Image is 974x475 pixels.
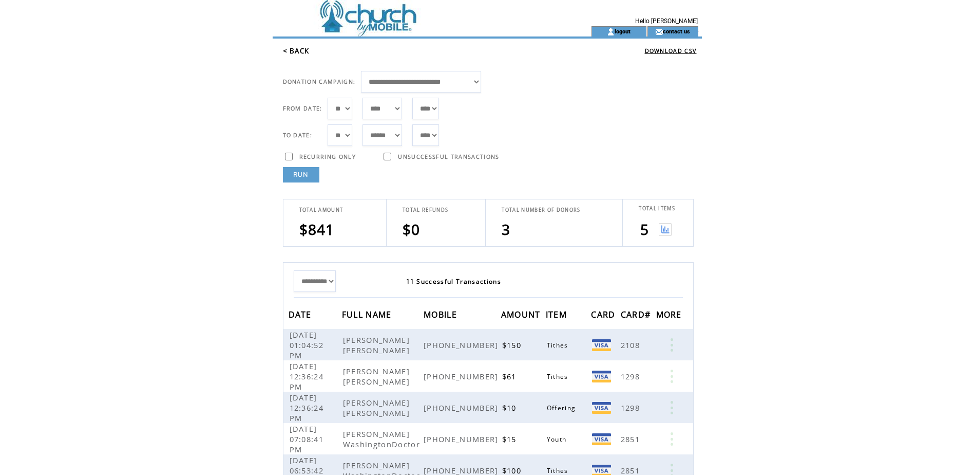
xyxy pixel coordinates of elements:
[343,335,412,355] span: [PERSON_NAME] [PERSON_NAME]
[502,340,524,350] span: $150
[547,435,569,444] span: Youth
[645,47,697,54] a: DOWNLOAD CSV
[639,205,675,212] span: TOTAL ITEMS
[424,434,501,444] span: [PHONE_NUMBER]
[547,466,571,475] span: Tithes
[640,220,649,239] span: 5
[403,207,448,213] span: TOTAL REFUNDS
[283,132,313,139] span: TO DATE:
[592,339,611,351] img: Visa
[621,311,654,317] a: CARD#
[547,372,571,381] span: Tithes
[655,28,663,36] img: contact_us_icon.gif
[290,424,324,454] span: [DATE] 07:08:41 PM
[592,433,611,445] img: Visa
[502,207,580,213] span: TOTAL NUMBER OF DONORS
[635,17,698,25] span: Hello [PERSON_NAME]
[502,434,519,444] span: $15
[502,403,519,413] span: $10
[424,340,501,350] span: [PHONE_NUMBER]
[621,403,642,413] span: 1298
[398,153,499,160] span: UNSUCCESSFUL TRANSACTIONS
[290,361,324,392] span: [DATE] 12:36:24 PM
[591,311,618,317] a: CARD
[343,366,412,387] span: [PERSON_NAME] [PERSON_NAME]
[663,28,690,34] a: contact us
[424,371,501,381] span: [PHONE_NUMBER]
[299,153,356,160] span: RECURRING ONLY
[621,434,642,444] span: 2851
[283,167,319,182] a: RUN
[546,311,569,317] a: ITEM
[656,306,684,325] span: MORE
[547,341,571,350] span: Tithes
[502,220,510,239] span: 3
[424,306,460,325] span: MOBILE
[424,311,460,317] a: MOBILE
[621,371,642,381] span: 1298
[289,311,314,317] a: DATE
[289,306,314,325] span: DATE
[592,402,611,414] img: Visa
[502,371,519,381] span: $61
[621,340,642,350] span: 2108
[592,371,611,382] img: Visa
[501,306,543,325] span: AMOUNT
[290,392,324,423] span: [DATE] 12:36:24 PM
[343,397,412,418] span: [PERSON_NAME] [PERSON_NAME]
[299,207,343,213] span: TOTAL AMOUNT
[615,28,631,34] a: logout
[659,223,672,236] img: View graph
[342,311,394,317] a: FULL NAME
[547,404,579,412] span: Offering
[406,277,502,286] span: 11 Successful Transactions
[283,78,356,85] span: DONATION CAMPAIGN:
[621,306,654,325] span: CARD#
[283,46,310,56] a: < BACK
[607,28,615,36] img: account_icon.gif
[343,429,423,449] span: [PERSON_NAME] WashingtonDoctor
[403,220,421,239] span: $0
[283,105,322,112] span: FROM DATE:
[424,403,501,413] span: [PHONE_NUMBER]
[501,311,543,317] a: AMOUNT
[591,306,618,325] span: CARD
[546,306,569,325] span: ITEM
[299,220,335,239] span: $841
[342,306,394,325] span: FULL NAME
[290,330,324,360] span: [DATE] 01:04:52 PM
